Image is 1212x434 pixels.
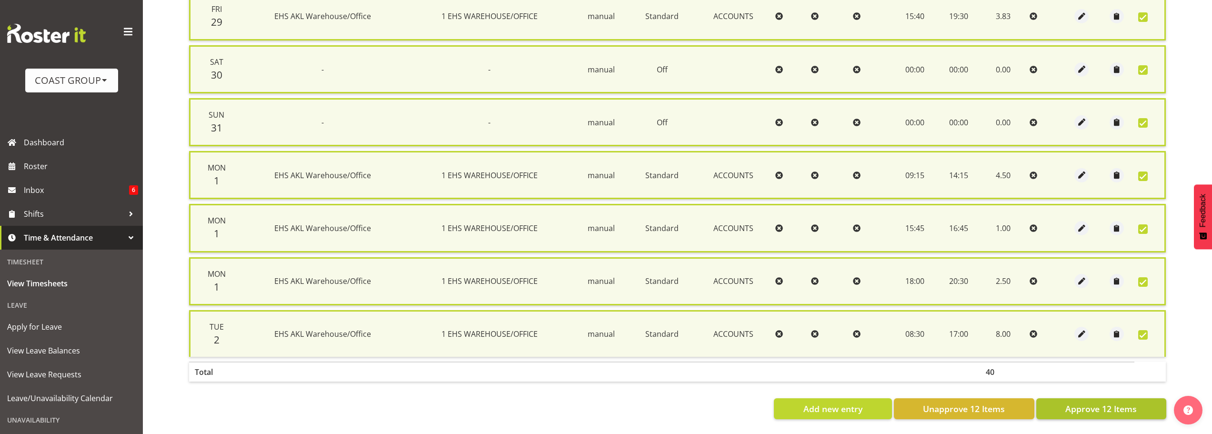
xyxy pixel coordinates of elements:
[441,329,538,339] span: 1 EHS WAREHOUSE/OFFICE
[7,24,86,43] img: Rosterit website logo
[214,333,220,346] span: 2
[937,45,980,93] td: 00:00
[713,329,753,339] span: ACCOUNTS
[208,269,226,279] span: Mon
[488,64,491,75] span: -
[441,11,538,21] span: 1 EHS WAREHOUSE/OFFICE
[2,272,140,295] a: View Timesheets
[980,310,1026,357] td: 8.00
[214,280,220,293] span: 1
[937,204,980,252] td: 16:45
[441,170,538,181] span: 1 EHS WAREHOUSE/OFFICE
[7,367,136,382] span: View Leave Requests
[980,362,1026,382] th: 40
[892,98,937,146] td: 00:00
[24,183,129,197] span: Inbox
[441,223,538,233] span: 1 EHS WAREHOUSE/OFFICE
[7,320,136,334] span: Apply for Leave
[713,11,753,21] span: ACCOUNTS
[129,185,138,195] span: 6
[1183,405,1193,415] img: help-xxl-2.png
[894,398,1034,419] button: Unapprove 12 Items
[713,223,753,233] span: ACCOUNTS
[588,117,615,128] span: manual
[211,68,222,81] span: 30
[7,343,136,358] span: View Leave Balances
[629,98,695,146] td: Off
[774,398,891,419] button: Add new entry
[214,174,220,187] span: 1
[2,315,140,339] a: Apply for Leave
[24,135,138,150] span: Dashboard
[588,223,615,233] span: manual
[321,117,324,128] span: -
[189,362,239,382] th: Total
[274,276,371,286] span: EHS AKL Warehouse/Office
[209,110,224,120] span: Sun
[980,45,1026,93] td: 0.00
[713,276,753,286] span: ACCOUNTS
[274,11,371,21] span: EHS AKL Warehouse/Office
[629,45,695,93] td: Off
[892,151,937,199] td: 09:15
[488,117,491,128] span: -
[321,64,324,75] span: -
[629,151,695,199] td: Standard
[2,363,140,386] a: View Leave Requests
[1194,184,1212,249] button: Feedback - Show survey
[210,57,223,67] span: Sat
[1065,403,1137,415] span: Approve 12 Items
[937,310,980,357] td: 17:00
[211,121,222,134] span: 31
[588,276,615,286] span: manual
[980,98,1026,146] td: 0.00
[980,257,1026,305] td: 2.50
[24,207,124,221] span: Shifts
[24,159,138,173] span: Roster
[2,252,140,272] div: Timesheet
[980,151,1026,199] td: 4.50
[980,204,1026,252] td: 1.00
[937,257,980,305] td: 20:30
[208,162,226,173] span: Mon
[588,64,615,75] span: manual
[713,170,753,181] span: ACCOUNTS
[24,231,124,245] span: Time & Attendance
[629,257,695,305] td: Standard
[1036,398,1166,419] button: Approve 12 Items
[2,295,140,315] div: Leave
[1199,194,1207,227] span: Feedback
[588,170,615,181] span: manual
[2,339,140,363] a: View Leave Balances
[629,204,695,252] td: Standard
[35,73,109,88] div: COAST GROUP
[588,11,615,21] span: manual
[274,329,371,339] span: EHS AKL Warehouse/Office
[892,204,937,252] td: 15:45
[7,276,136,291] span: View Timesheets
[211,4,222,14] span: Fri
[803,403,862,415] span: Add new entry
[210,322,224,332] span: Tue
[214,227,220,240] span: 1
[7,391,136,405] span: Leave/Unavailability Calendar
[937,151,980,199] td: 14:15
[274,223,371,233] span: EHS AKL Warehouse/Office
[208,215,226,226] span: Mon
[923,403,1005,415] span: Unapprove 12 Items
[892,257,937,305] td: 18:00
[892,45,937,93] td: 00:00
[2,410,140,430] div: Unavailability
[629,310,695,357] td: Standard
[937,98,980,146] td: 00:00
[588,329,615,339] span: manual
[211,15,222,29] span: 29
[441,276,538,286] span: 1 EHS WAREHOUSE/OFFICE
[892,310,937,357] td: 08:30
[2,386,140,410] a: Leave/Unavailability Calendar
[274,170,371,181] span: EHS AKL Warehouse/Office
